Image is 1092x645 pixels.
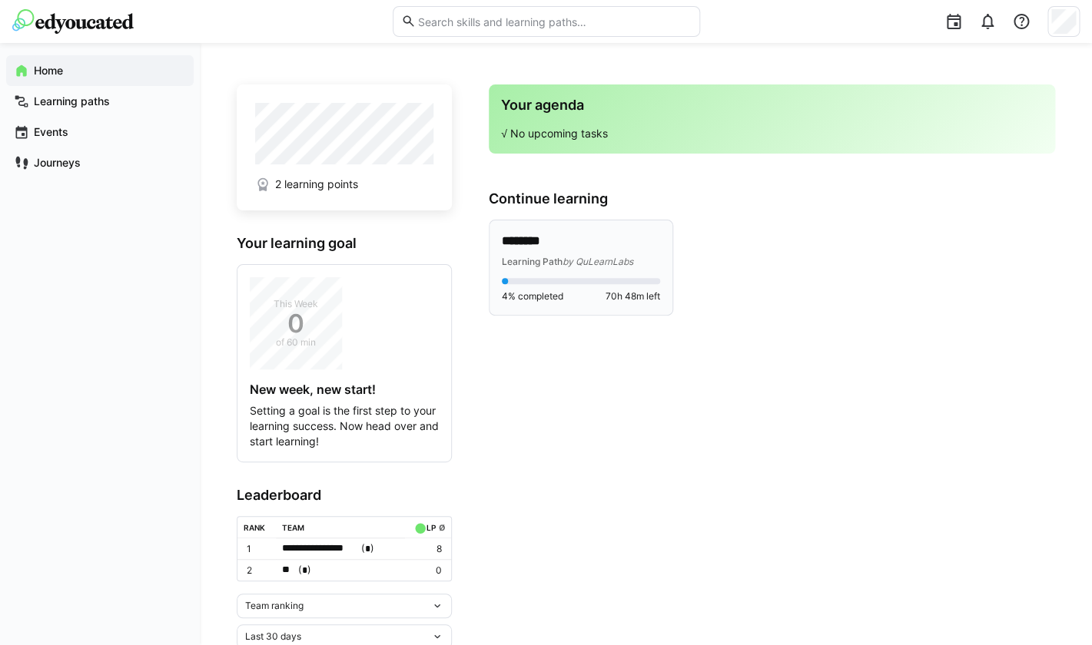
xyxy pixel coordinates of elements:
h3: Continue learning [489,190,1055,207]
div: Team [282,523,304,532]
div: Rank [244,523,265,532]
span: Learning Path [502,256,563,267]
h4: New week, new start! [250,382,439,397]
p: 2 [247,564,270,577]
h3: Your learning goal [237,235,452,252]
p: 8 [411,543,442,555]
span: ( ) [298,562,311,578]
a: ø [438,520,445,533]
h3: Your agenda [501,97,1043,114]
div: LP [427,523,436,532]
span: ( ) [360,541,373,557]
span: Team ranking [245,600,304,612]
p: √ No upcoming tasks [501,126,1043,141]
span: 70h 48m left [606,290,660,303]
p: Setting a goal is the first step to your learning success. Now head over and start learning! [250,403,439,449]
input: Search skills and learning paths… [416,15,691,28]
h3: Leaderboard [237,487,452,504]
span: 4% completed [502,290,563,303]
p: 0 [411,564,442,577]
span: by QuLearnLabs [563,256,633,267]
p: 1 [247,543,270,555]
span: 2 learning points [275,177,358,192]
span: Last 30 days [245,630,301,643]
